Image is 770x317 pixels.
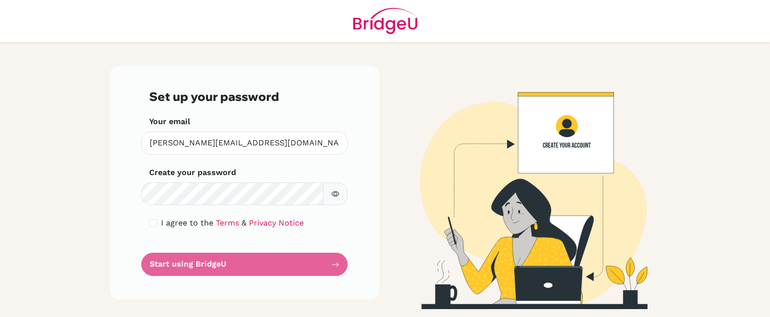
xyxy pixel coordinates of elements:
[249,218,304,227] a: Privacy Notice
[216,218,239,227] a: Terms
[149,167,236,179] label: Create your password
[242,218,246,227] span: &
[141,132,348,155] input: Insert your email*
[161,218,213,227] span: I agree to the
[149,90,340,104] h3: Set up your password
[149,116,190,128] label: Your email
